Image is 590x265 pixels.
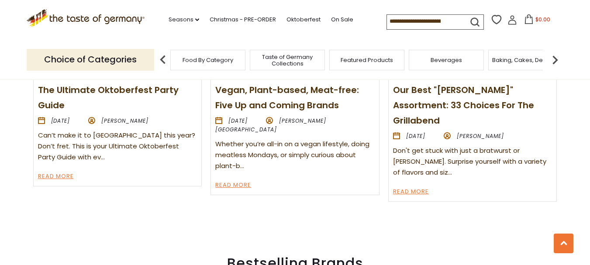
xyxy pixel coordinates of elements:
[331,15,353,24] a: On Sale
[393,84,534,127] a: Our Best "[PERSON_NAME]" Assortment: 33 Choices For The Grillabend
[154,51,172,69] img: previous arrow
[27,49,154,70] p: Choice of Categories
[406,132,425,140] time: [DATE]
[183,57,233,63] a: Food By Category
[169,15,199,24] a: Seasons
[393,145,552,178] div: Don't get stuck with just a bratwurst or [PERSON_NAME]. Surprise yourself with a variety of flavo...
[38,130,197,163] div: Can’t make it to [GEOGRAPHIC_DATA] this year? Don’t fret. This is your Ultimate Oktoberfest Party...
[215,84,359,111] a: Vegan, Plant-based, Meat-free: Five Up and Coming Brands
[38,84,179,111] a: The Ultimate Oktoberfest Party Guide
[215,117,326,133] span: [PERSON_NAME][GEOGRAPHIC_DATA]
[492,57,560,63] a: Baking, Cakes, Desserts
[519,14,556,28] button: $0.00
[210,15,276,24] a: Christmas - PRE-ORDER
[101,117,148,124] span: [PERSON_NAME]
[215,180,251,191] a: Read More
[546,51,564,69] img: next arrow
[38,172,74,182] a: Read More
[286,15,321,24] a: Oktoberfest
[252,54,322,67] a: Taste of Germany Collections
[393,187,429,197] a: Read More
[215,139,374,172] div: Whether you’re all-in on a vegan lifestyle, doing meatless Mondays, or simply curious about plant-b…
[341,57,393,63] a: Featured Products
[535,16,550,23] span: $0.00
[51,117,70,124] time: [DATE]
[457,132,504,140] span: [PERSON_NAME]
[228,117,248,124] time: [DATE]
[431,57,462,63] a: Beverages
